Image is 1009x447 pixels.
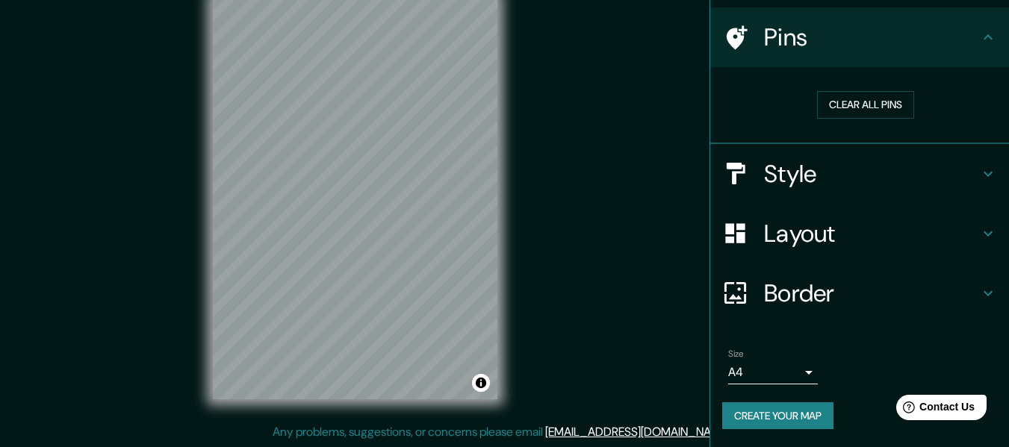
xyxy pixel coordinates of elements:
h4: Layout [764,219,979,248]
iframe: Help widget launcher [876,389,993,431]
h4: Pins [764,22,979,52]
div: Border [710,263,1009,323]
div: Style [710,144,1009,204]
div: A4 [728,360,818,384]
p: Any problems, suggestions, or concerns please email . [273,423,732,441]
label: Size [728,347,744,360]
a: [EMAIL_ADDRESS][DOMAIN_NAME] [545,424,730,440]
h4: Style [764,159,979,189]
h4: Border [764,278,979,308]
div: Pins [710,7,1009,67]
div: Layout [710,204,1009,263]
button: Clear all pins [817,91,914,119]
button: Create your map [722,402,833,430]
button: Toggle attribution [472,374,490,392]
